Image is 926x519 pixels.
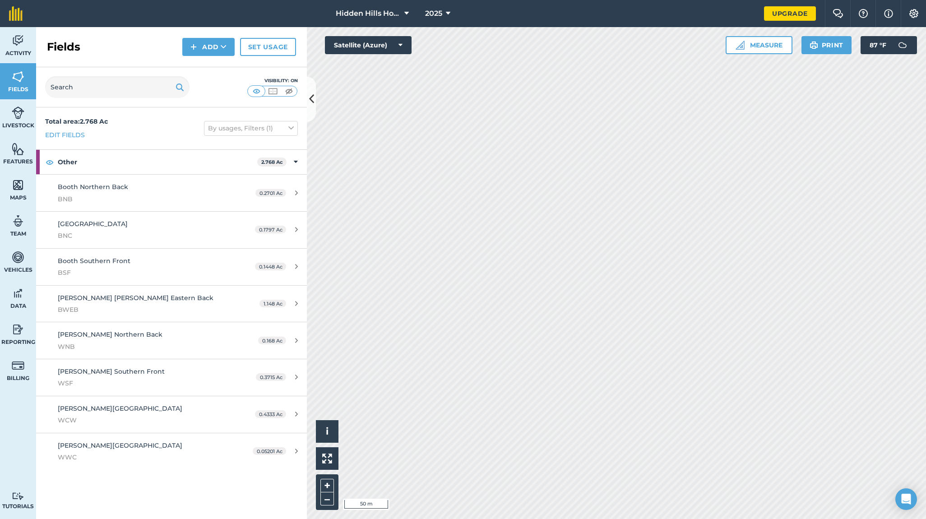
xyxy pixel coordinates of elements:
[253,447,286,455] span: 0.05201 Ac
[190,42,197,52] img: svg+xml;base64,PHN2ZyB4bWxucz0iaHR0cDovL3d3dy53My5vcmcvMjAwMC9zdmciIHdpZHRoPSIxNCIgaGVpZ2h0PSIyNC...
[58,441,182,449] span: [PERSON_NAME][GEOGRAPHIC_DATA]
[45,117,108,125] strong: Total area : 2.768 Ac
[58,257,130,265] span: Booth Southern Front
[36,150,307,174] div: Other2.768 Ac
[861,36,917,54] button: 87 °F
[908,9,919,18] img: A cog icon
[58,378,227,388] span: WSF
[259,300,286,307] span: 1.148 Ac
[12,70,24,83] img: svg+xml;base64,PHN2ZyB4bWxucz0iaHR0cDovL3d3dy53My5vcmcvMjAwMC9zdmciIHdpZHRoPSI1NiIgaGVpZ2h0PSI2MC...
[12,142,24,156] img: svg+xml;base64,PHN2ZyB4bWxucz0iaHR0cDovL3d3dy53My5vcmcvMjAwMC9zdmciIHdpZHRoPSI1NiIgaGVpZ2h0PSI2MC...
[833,9,843,18] img: Two speech bubbles overlapping with the left bubble in the forefront
[58,305,227,315] span: BWEB
[12,34,24,47] img: svg+xml;base64,PD94bWwgdmVyc2lvbj0iMS4wIiBlbmNvZGluZz0idXRmLTgiPz4KPCEtLSBHZW5lcmF0b3I6IEFkb2JlIE...
[182,38,235,56] button: Add
[58,150,257,174] strong: Other
[425,8,442,19] span: 2025
[247,77,298,84] div: Visibility: On
[58,452,227,462] span: WWC
[320,492,334,505] button: –
[255,263,286,270] span: 0.1448 Ac
[58,220,128,228] span: [GEOGRAPHIC_DATA]
[58,268,227,278] span: BSF
[36,359,307,396] a: [PERSON_NAME] Southern FrontWSF0.3715 Ac
[36,433,307,470] a: [PERSON_NAME][GEOGRAPHIC_DATA]WWC0.05201 Ac
[46,157,54,167] img: svg+xml;base64,PHN2ZyB4bWxucz0iaHR0cDovL3d3dy53My5vcmcvMjAwMC9zdmciIHdpZHRoPSIxOCIgaGVpZ2h0PSIyNC...
[255,189,286,197] span: 0.2701 Ac
[267,87,278,96] img: svg+xml;base64,PHN2ZyB4bWxucz0iaHR0cDovL3d3dy53My5vcmcvMjAwMC9zdmciIHdpZHRoPSI1MCIgaGVpZ2h0PSI0MC...
[870,36,886,54] span: 87 ° F
[858,9,869,18] img: A question mark icon
[894,36,912,54] img: svg+xml;base64,PD94bWwgdmVyc2lvbj0iMS4wIiBlbmNvZGluZz0idXRmLTgiPz4KPCEtLSBHZW5lcmF0b3I6IEFkb2JlIE...
[325,36,412,54] button: Satellite (Azure)
[36,175,307,211] a: Booth Northern BackBNB0.2701 Ac
[58,194,227,204] span: BNB
[316,420,338,443] button: i
[45,76,190,98] input: Search
[12,250,24,264] img: svg+xml;base64,PD94bWwgdmVyc2lvbj0iMS4wIiBlbmNvZGluZz0idXRmLTgiPz4KPCEtLSBHZW5lcmF0b3I6IEFkb2JlIE...
[12,359,24,372] img: svg+xml;base64,PD94bWwgdmVyc2lvbj0iMS4wIiBlbmNvZGluZz0idXRmLTgiPz4KPCEtLSBHZW5lcmF0b3I6IEFkb2JlIE...
[12,492,24,500] img: svg+xml;base64,PD94bWwgdmVyc2lvbj0iMS4wIiBlbmNvZGluZz0idXRmLTgiPz4KPCEtLSBHZW5lcmF0b3I6IEFkb2JlIE...
[12,106,24,120] img: svg+xml;base64,PD94bWwgdmVyc2lvbj0iMS4wIiBlbmNvZGluZz0idXRmLTgiPz4KPCEtLSBHZW5lcmF0b3I6IEFkb2JlIE...
[58,231,227,241] span: BNC
[326,426,329,437] span: i
[58,367,165,375] span: [PERSON_NAME] Southern Front
[45,130,85,140] a: Edit fields
[204,121,298,135] button: By usages, Filters (1)
[36,396,307,433] a: [PERSON_NAME][GEOGRAPHIC_DATA]WCW0.4333 Ac
[810,40,818,51] img: svg+xml;base64,PHN2ZyB4bWxucz0iaHR0cDovL3d3dy53My5vcmcvMjAwMC9zdmciIHdpZHRoPSIxOSIgaGVpZ2h0PSIyNC...
[58,342,227,352] span: WNB
[36,322,307,359] a: [PERSON_NAME] Northern BackWNB0.168 Ac
[322,454,332,463] img: Four arrows, one pointing top left, one top right, one bottom right and the last bottom left
[58,330,162,338] span: [PERSON_NAME] Northern Back
[261,159,283,165] strong: 2.768 Ac
[9,6,23,21] img: fieldmargin Logo
[12,178,24,192] img: svg+xml;base64,PHN2ZyB4bWxucz0iaHR0cDovL3d3dy53My5vcmcvMjAwMC9zdmciIHdpZHRoPSI1NiIgaGVpZ2h0PSI2MC...
[58,183,128,191] span: Booth Northern Back
[283,87,295,96] img: svg+xml;base64,PHN2ZyB4bWxucz0iaHR0cDovL3d3dy53My5vcmcvMjAwMC9zdmciIHdpZHRoPSI1MCIgaGVpZ2h0PSI0MC...
[176,82,184,93] img: svg+xml;base64,PHN2ZyB4bWxucz0iaHR0cDovL3d3dy53My5vcmcvMjAwMC9zdmciIHdpZHRoPSIxOSIgaGVpZ2h0PSIyNC...
[801,36,852,54] button: Print
[58,294,213,302] span: [PERSON_NAME] [PERSON_NAME] Eastern Back
[726,36,792,54] button: Measure
[255,226,286,233] span: 0.1797 Ac
[336,8,401,19] span: Hidden Hills Honey
[256,373,286,381] span: 0.3715 Ac
[12,323,24,336] img: svg+xml;base64,PD94bWwgdmVyc2lvbj0iMS4wIiBlbmNvZGluZz0idXRmLTgiPz4KPCEtLSBHZW5lcmF0b3I6IEFkb2JlIE...
[736,41,745,50] img: Ruler icon
[47,40,80,54] h2: Fields
[895,488,917,510] div: Open Intercom Messenger
[258,337,286,344] span: 0.168 Ac
[764,6,816,21] a: Upgrade
[884,8,893,19] img: svg+xml;base64,PHN2ZyB4bWxucz0iaHR0cDovL3d3dy53My5vcmcvMjAwMC9zdmciIHdpZHRoPSIxNyIgaGVpZ2h0PSIxNy...
[12,287,24,300] img: svg+xml;base64,PD94bWwgdmVyc2lvbj0iMS4wIiBlbmNvZGluZz0idXRmLTgiPz4KPCEtLSBHZW5lcmF0b3I6IEFkb2JlIE...
[255,410,286,418] span: 0.4333 Ac
[36,249,307,285] a: Booth Southern FrontBSF0.1448 Ac
[251,87,262,96] img: svg+xml;base64,PHN2ZyB4bWxucz0iaHR0cDovL3d3dy53My5vcmcvMjAwMC9zdmciIHdpZHRoPSI1MCIgaGVpZ2h0PSI0MC...
[320,479,334,492] button: +
[36,212,307,248] a: [GEOGRAPHIC_DATA]BNC0.1797 Ac
[36,286,307,322] a: [PERSON_NAME] [PERSON_NAME] Eastern BackBWEB1.148 Ac
[12,214,24,228] img: svg+xml;base64,PD94bWwgdmVyc2lvbj0iMS4wIiBlbmNvZGluZz0idXRmLTgiPz4KPCEtLSBHZW5lcmF0b3I6IEFkb2JlIE...
[240,38,296,56] a: Set usage
[58,404,182,412] span: [PERSON_NAME][GEOGRAPHIC_DATA]
[58,415,227,425] span: WCW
